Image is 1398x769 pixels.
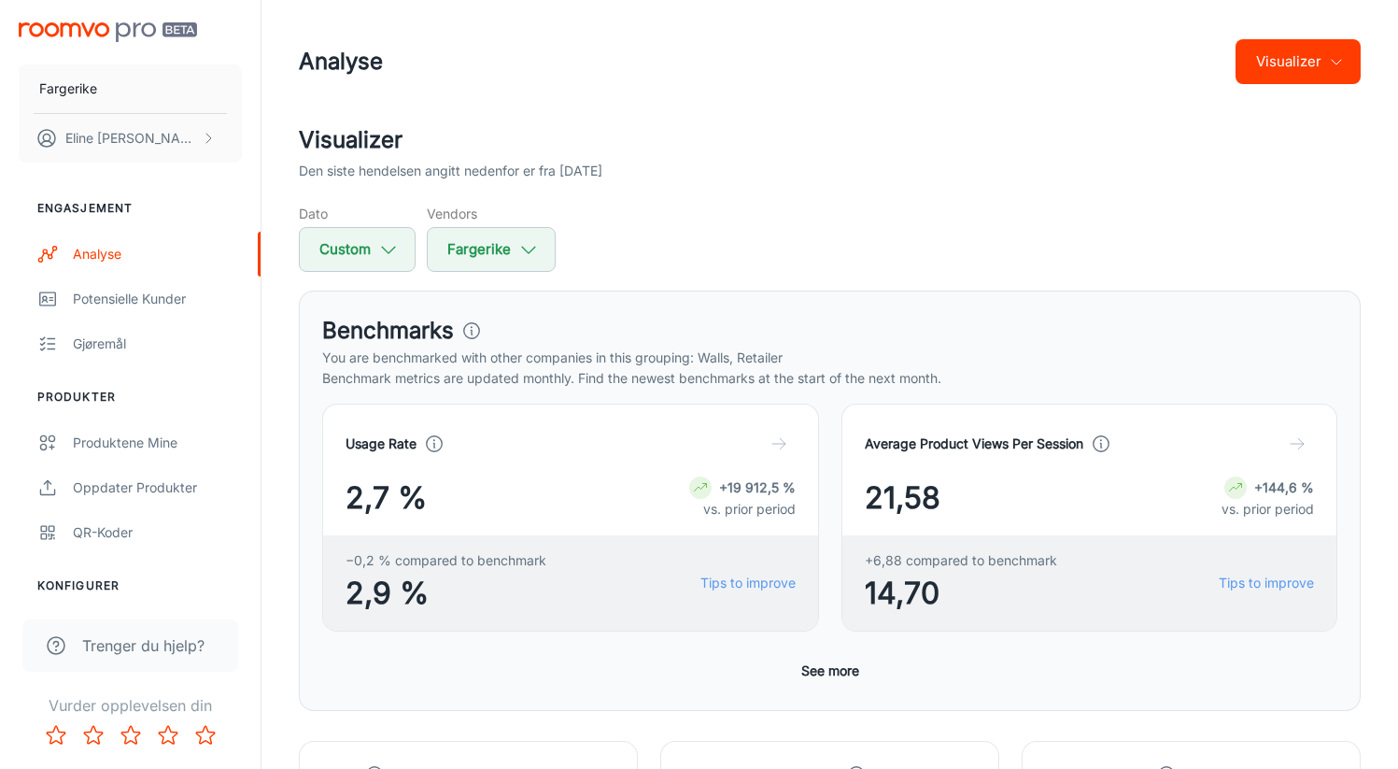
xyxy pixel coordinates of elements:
p: Benchmark metrics are updated monthly. Find the newest benchmarks at the start of the next month. [322,368,1337,389]
button: Visualizer [1236,39,1361,84]
p: vs. prior period [1221,499,1314,520]
p: vs. prior period [689,499,796,520]
button: Custom [299,227,416,272]
p: Eline [PERSON_NAME] [65,128,197,149]
span: +6,88 compared to benchmark [865,550,1057,571]
span: Trenger du hjelp? [82,634,205,657]
a: Tips to improve [700,573,796,593]
span: 2,7 % [346,476,427,520]
div: Potensielle kunder [73,289,242,309]
button: Fargerike [19,64,242,113]
div: QR-koder [73,522,242,543]
p: Fargerike [39,78,97,99]
p: Vurder opplevelsen din [15,694,246,717]
button: Eline [PERSON_NAME] [19,114,242,163]
span: 2,9 % [346,571,546,616]
div: Produktene mine [73,433,242,453]
button: Rate 5 star [187,717,224,754]
h4: Average Product Views Per Session [865,434,1083,454]
span: 14,70 [865,571,1057,616]
h5: Dato [299,204,416,223]
span: −0,2 % compared to benchmark [346,550,546,571]
h1: Analyse [299,45,383,78]
span: 21,58 [865,476,940,520]
strong: +144,6 % [1254,479,1314,495]
a: Tips to improve [1219,573,1314,593]
button: Rate 1 star [37,717,75,754]
button: Rate 3 star [112,717,149,754]
strong: +19 912,5 % [719,479,796,495]
div: Analyse [73,244,242,264]
h3: Benchmarks [322,314,454,348]
button: See more [794,654,867,688]
button: Rate 4 star [149,717,187,754]
button: Rate 2 star [75,717,112,754]
div: Gjøremål [73,334,242,354]
h5: Vendors [427,204,556,223]
img: Roomvo PRO Beta [19,22,197,42]
button: Fargerike [427,227,556,272]
p: Den siste hendelsen angitt nedenfor er fra [DATE] [299,161,602,181]
p: You are benchmarked with other companies in this grouping: Walls, Retailer [322,348,1337,368]
div: Oppdater produkter [73,477,242,498]
h4: Usage Rate [346,434,417,454]
h2: Visualizer [299,123,1361,157]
